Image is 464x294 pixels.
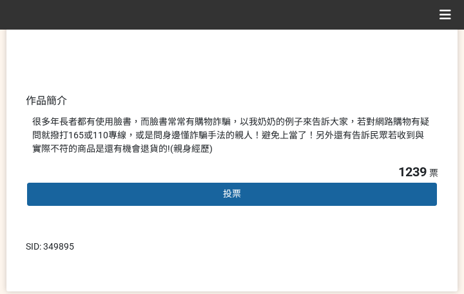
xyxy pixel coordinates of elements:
div: 很多年長者都有使用臉書，而臉書常常有購物詐騙，以我奶奶的例子來告訴大家，若對網路購物有疑問就撥打165或110專線，或是問身邊懂詐騙手法的親人！避免上當了！另外還有告訴民眾若收到與實際不符的商品... [32,115,432,156]
iframe: IFrame Embed [325,240,390,253]
span: 作品簡介 [26,95,67,107]
span: 投票 [223,188,241,199]
span: 票 [429,168,438,178]
span: 1239 [398,164,427,179]
span: SID: 349895 [26,241,74,252]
